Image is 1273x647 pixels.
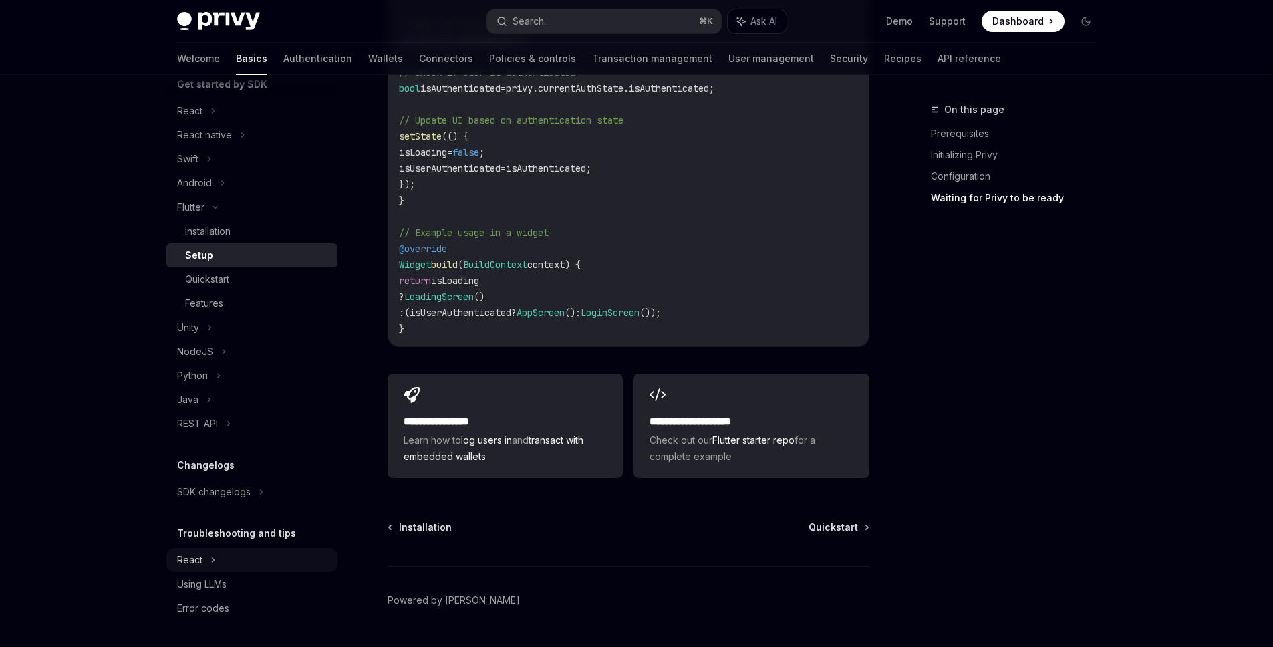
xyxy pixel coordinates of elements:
a: Welcome [177,43,220,75]
a: Connectors [419,43,473,75]
span: isLoading [399,146,447,158]
a: Authentication [283,43,352,75]
a: Demo [886,15,913,28]
span: LoadingScreen [404,291,474,303]
span: setState [399,130,442,142]
span: // Example usage in a widget [399,227,549,239]
span: = [447,146,452,158]
div: React [177,552,202,568]
span: isUserAuthenticated [399,162,501,174]
span: LoginScreen [581,307,640,319]
div: Flutter [177,199,204,215]
span: false [452,146,479,158]
span: ; [479,146,484,158]
span: AppScreen [517,307,565,319]
span: Check out our for a complete example [650,432,853,465]
span: (() { [442,130,468,142]
span: build [431,259,458,271]
span: return [399,275,431,287]
h5: Changelogs [177,457,235,473]
a: Using LLMs [166,572,337,596]
a: Support [929,15,966,28]
span: context) { [527,259,581,271]
span: isLoading [431,275,479,287]
div: Using LLMs [177,576,227,592]
div: Installation [185,223,231,239]
span: Ask AI [750,15,777,28]
a: log users in [461,434,512,446]
a: Flutter starter repo [712,434,795,446]
span: ? [399,291,404,303]
div: React native [177,127,232,143]
a: Quickstart [166,267,337,291]
span: // Update UI based on authentication state [399,114,623,126]
span: Dashboard [992,15,1044,28]
div: Features [185,295,223,311]
div: Java [177,392,198,408]
a: Features [166,291,337,315]
a: Wallets [368,43,403,75]
span: } [399,323,404,335]
h5: Troubleshooting and tips [177,525,296,541]
a: Policies & controls [489,43,576,75]
span: = [501,162,506,174]
a: User management [728,43,814,75]
a: **** **** **** *Learn how tolog users inandtransact with embedded wallets [388,374,623,478]
a: API reference [938,43,1001,75]
span: ⌘ K [699,16,713,27]
div: Error codes [177,600,229,616]
a: Basics [236,43,267,75]
button: Ask AI [728,9,787,33]
span: Learn how to and [404,432,607,465]
span: Widget [399,259,431,271]
div: Python [177,368,208,384]
img: dark logo [177,12,260,31]
span: : [575,307,581,319]
span: Quickstart [809,521,858,534]
span: () [474,291,484,303]
span: bool [399,82,420,94]
span: On this page [944,102,1004,118]
span: privy.currentAuthState.isAuthenticated; [506,82,714,94]
a: Error codes [166,596,337,620]
a: Initializing Privy [931,144,1107,166]
a: Configuration [931,166,1107,187]
div: Android [177,175,212,191]
div: Setup [185,247,213,263]
button: Search...⌘K [487,9,721,33]
div: SDK changelogs [177,484,251,500]
div: NodeJS [177,344,213,360]
div: Unity [177,319,199,336]
span: : [399,307,404,319]
a: Waiting for Privy to be ready [931,187,1107,209]
span: ()); [640,307,661,319]
span: isAuthenticated; [506,162,591,174]
a: Prerequisites [931,123,1107,144]
span: (isUserAuthenticated [404,307,511,319]
a: Security [830,43,868,75]
span: ? [511,307,517,319]
div: REST API [177,416,218,432]
a: Setup [166,243,337,267]
span: Installation [399,521,452,534]
a: Installation [389,521,452,534]
a: Dashboard [982,11,1065,32]
span: isAuthenticated [420,82,501,94]
div: Search... [513,13,550,29]
a: Powered by [PERSON_NAME] [388,594,520,607]
span: } [399,195,404,207]
a: Installation [166,219,337,243]
div: React [177,103,202,119]
span: () [565,307,575,319]
span: = [501,82,506,94]
span: }); [399,178,415,190]
span: ( [458,259,463,271]
div: Swift [177,151,198,167]
a: Recipes [884,43,922,75]
span: BuildContext [463,259,527,271]
a: Quickstart [809,521,868,534]
button: Toggle dark mode [1075,11,1097,32]
span: @override [399,243,447,255]
a: Transaction management [592,43,712,75]
div: Quickstart [185,271,229,287]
